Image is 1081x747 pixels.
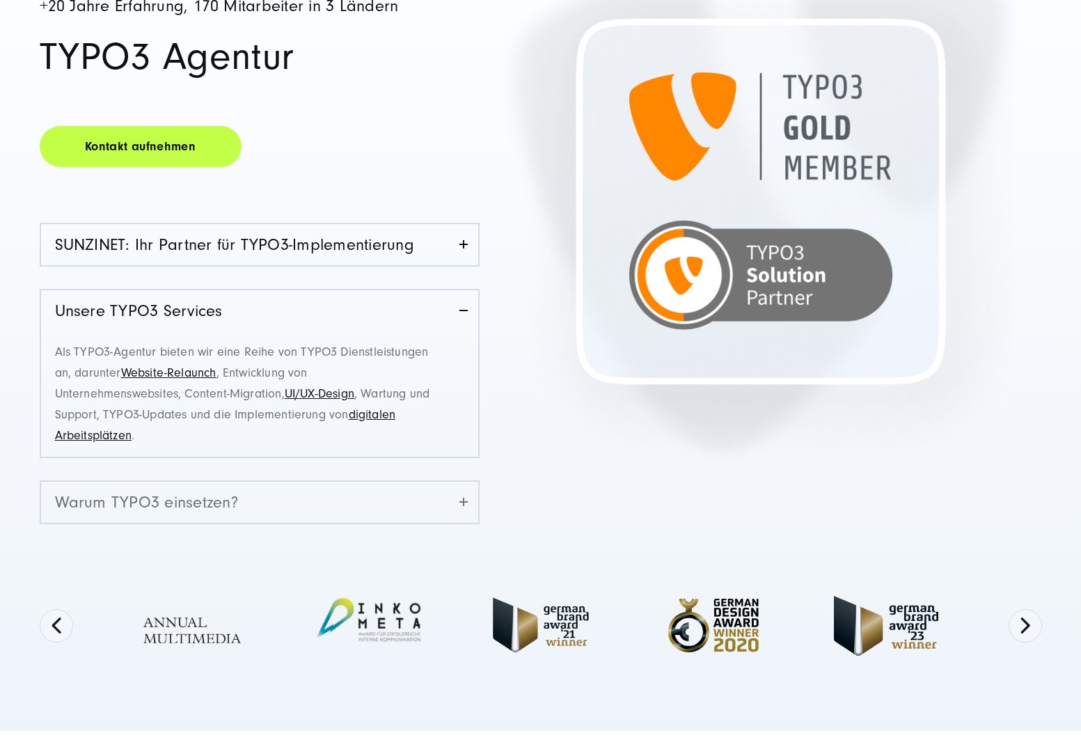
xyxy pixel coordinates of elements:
img: German Brand Award Winner 2021 [472,588,610,663]
img: Full Service Digitalagentur - German Design Award Winner 2020 [645,585,782,666]
img: INKO META [299,586,437,665]
img: German Brand Award 2023 Winner - fullservice digital agentur SUNZINET [817,586,955,666]
h1: TYPO3 Agentur [40,38,480,77]
a: Unsere TYPO3 Services [41,290,478,331]
a: UI/UX-Design [285,386,354,401]
a: Kontakt aufnehmen [40,126,242,167]
a: digitalen Arbeitsplätzen [55,407,396,443]
p: Als TYPO3-Agentur bieten wir eine Reihe von TYPO3 Dienstleistungen an, darunter , Entwicklung von... [55,342,433,446]
a: SUNZINET: Ihr Partner für TYPO3-Implementierung [41,224,478,265]
img: Full Service Digitalagentur - Annual Multimedia Awards [127,586,265,665]
a: Website-Relaunch [121,365,216,380]
a: Warum TYPO3 einsetzen? [41,482,478,523]
button: Previous [40,609,73,643]
button: Next [1009,609,1042,643]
